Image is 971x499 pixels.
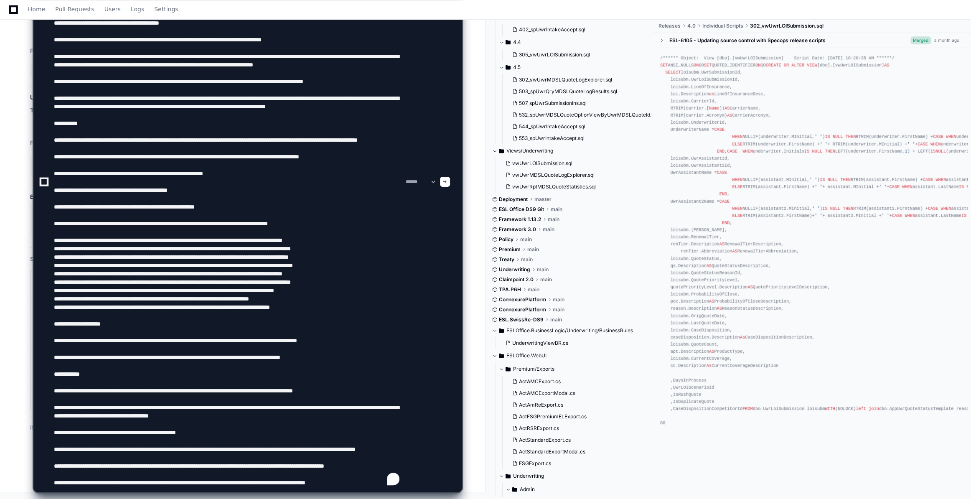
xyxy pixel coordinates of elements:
[131,7,144,12] span: Logs
[28,7,45,12] span: Home
[154,7,178,12] span: Settings
[104,7,121,12] span: Users
[55,7,94,12] span: Pull Requests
